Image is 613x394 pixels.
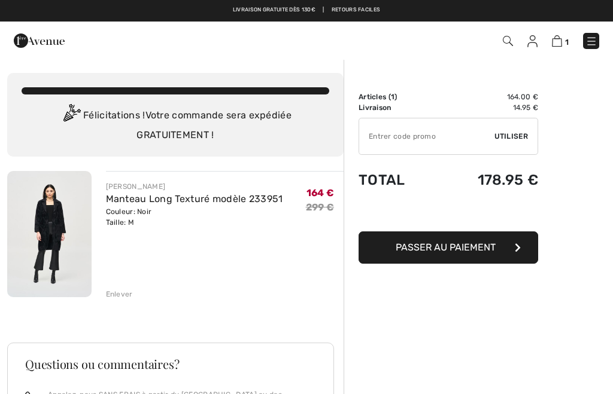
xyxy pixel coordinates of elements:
span: | [323,6,324,14]
img: Congratulation2.svg [59,104,83,128]
img: Manteau Long Texturé modèle 233951 [7,171,92,297]
s: 299 € [306,201,335,213]
img: Mes infos [527,35,538,47]
td: 178.95 € [436,160,538,200]
a: Manteau Long Texturé modèle 233951 [106,193,283,204]
div: Couleur: Noir Taille: M [106,206,283,228]
div: [PERSON_NAME] [106,181,283,192]
img: 1ère Avenue [14,29,65,53]
input: Code promo [359,118,494,154]
span: 164 € [306,187,335,198]
span: Utiliser [494,131,528,142]
iframe: PayPal [359,200,538,227]
td: Articles ( ) [359,91,436,102]
a: 1 [552,33,569,48]
img: Recherche [503,36,513,46]
span: 1 [391,93,394,101]
span: Passer au paiement [396,242,496,253]
td: Total [359,160,436,200]
img: Menu [585,35,597,47]
img: Panier d'achat [552,35,562,47]
div: Félicitations ! Votre commande sera expédiée GRATUITEMENT ! [22,104,329,142]
td: 14.95 € [436,102,538,113]
span: 1 [565,38,569,47]
a: Livraison gratuite dès 130€ [233,6,315,14]
h3: Questions ou commentaires? [25,358,316,370]
a: 1ère Avenue [14,34,65,45]
a: Retours faciles [332,6,381,14]
td: 164.00 € [436,91,538,102]
button: Passer au paiement [359,231,538,264]
div: Enlever [106,289,133,300]
td: Livraison [359,102,436,113]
